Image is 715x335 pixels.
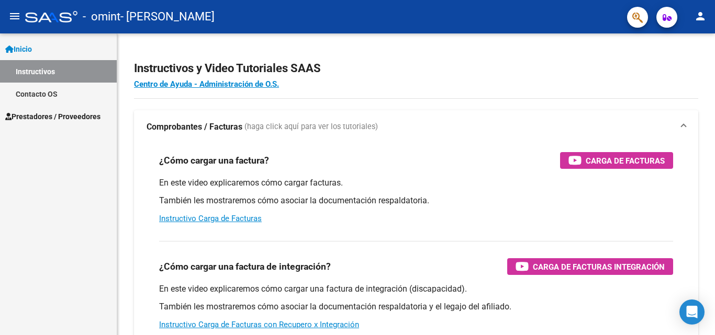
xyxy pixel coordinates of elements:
[159,177,673,189] p: En este video explicaremos cómo cargar facturas.
[586,154,665,167] span: Carga de Facturas
[507,258,673,275] button: Carga de Facturas Integración
[560,152,673,169] button: Carga de Facturas
[5,111,100,122] span: Prestadores / Proveedores
[147,121,242,133] strong: Comprobantes / Facturas
[533,260,665,273] span: Carga de Facturas Integración
[679,299,705,325] div: Open Intercom Messenger
[134,79,279,89] a: Centro de Ayuda - Administración de O.S.
[134,59,698,78] h2: Instructivos y Video Tutoriales SAAS
[8,10,21,22] mat-icon: menu
[159,320,359,329] a: Instructivo Carga de Facturas con Recupero x Integración
[694,10,707,22] mat-icon: person
[159,153,269,168] h3: ¿Cómo cargar una factura?
[83,5,120,28] span: - omint
[244,121,378,133] span: (haga click aquí para ver los tutoriales)
[159,283,673,295] p: En este video explicaremos cómo cargar una factura de integración (discapacidad).
[5,43,32,55] span: Inicio
[159,195,673,206] p: También les mostraremos cómo asociar la documentación respaldatoria.
[134,110,698,144] mat-expansion-panel-header: Comprobantes / Facturas (haga click aquí para ver los tutoriales)
[159,214,262,223] a: Instructivo Carga de Facturas
[159,259,331,274] h3: ¿Cómo cargar una factura de integración?
[120,5,215,28] span: - [PERSON_NAME]
[159,301,673,313] p: También les mostraremos cómo asociar la documentación respaldatoria y el legajo del afiliado.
